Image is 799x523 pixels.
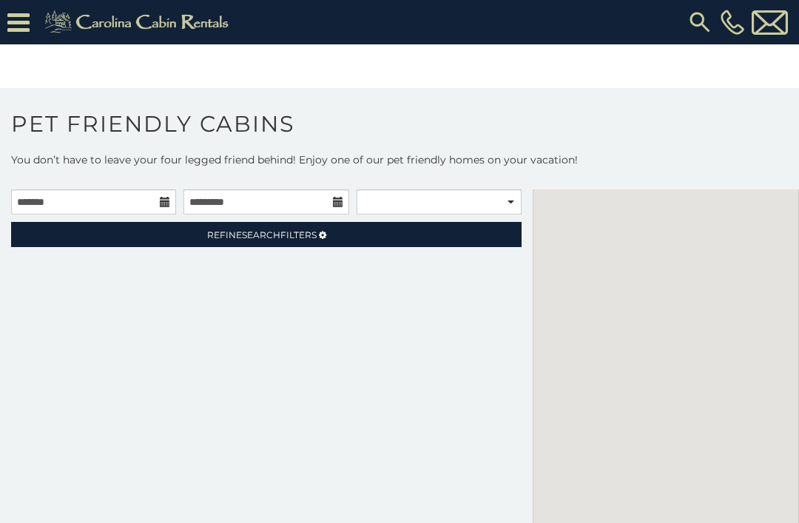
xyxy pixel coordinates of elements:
span: Search [242,229,280,240]
span: Refine Filters [207,229,317,240]
img: search-regular.svg [687,9,713,36]
a: RefineSearchFilters [11,222,522,247]
a: [PHONE_NUMBER] [717,10,748,35]
img: Khaki-logo.png [37,7,241,37]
